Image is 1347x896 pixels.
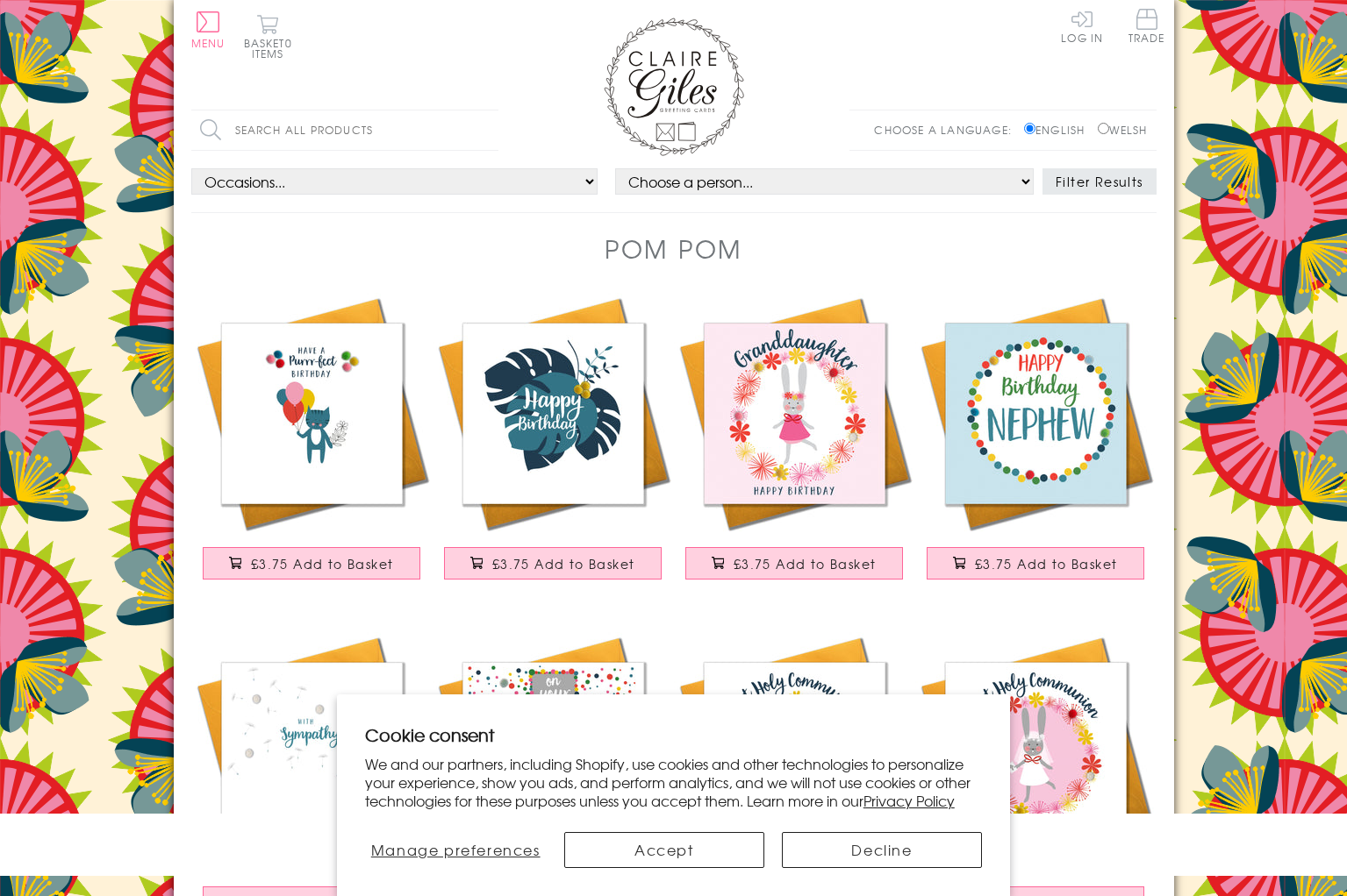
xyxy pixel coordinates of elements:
[1098,123,1109,134] input: Welsh
[191,110,498,150] input: Search all products
[1024,123,1035,134] input: English
[444,547,662,580] button: £3.75 Add to Basket
[492,555,635,572] span: £3.75 Add to Basket
[782,832,982,868] button: Decline
[365,722,983,747] h2: Cookie consent
[252,35,292,61] span: 0 items
[1128,9,1165,46] a: Trade
[433,293,674,597] a: Everyday Card, Trapical Leaves, Happy Birthday , Embellished with pompoms £3.75 Add to Basket
[674,632,915,873] img: First Holy Communion Card, Blue Flowers, Embellished with pompoms
[915,293,1157,534] img: Birthday Card, Dotty Circle, Happy Birthday, Nephew, Embellished with pompoms
[604,18,744,156] img: Claire Giles Greetings Cards
[874,122,1021,138] p: Choose a language:
[433,632,674,873] img: Christening Baptism Card, Cross and Dove, with love, Embellished with pompoms
[1098,122,1148,138] label: Welsh
[191,632,433,873] img: Sympathy Card, Sorry, Thinking of you, Embellished with pompoms
[191,293,433,534] img: Everyday Card, Cat with Balloons, Purrr-fect Birthday, Embellished with pompoms
[481,110,498,150] input: Search
[1061,9,1103,43] a: Log In
[251,555,394,572] span: £3.75 Add to Basket
[685,547,903,580] button: £3.75 Add to Basket
[674,293,915,534] img: Birthday Card, Flowers, Granddaughter, Happy Birthday, Embellished with pompoms
[203,547,420,580] button: £3.75 Add to Basket
[191,293,433,597] a: Everyday Card, Cat with Balloons, Purrr-fect Birthday, Embellished with pompoms £3.75 Add to Basket
[1042,168,1157,195] button: Filter Results
[915,293,1157,597] a: Birthday Card, Dotty Circle, Happy Birthday, Nephew, Embellished with pompoms £3.75 Add to Basket
[605,231,742,267] h1: Pom Pom
[927,547,1144,580] button: £3.75 Add to Basket
[191,35,226,51] span: Menu
[365,832,547,868] button: Manage preferences
[371,839,541,860] span: Manage preferences
[734,555,877,572] span: £3.75 Add to Basket
[1128,9,1165,43] span: Trade
[674,293,915,597] a: Birthday Card, Flowers, Granddaughter, Happy Birthday, Embellished with pompoms £3.75 Add to Basket
[1024,122,1093,138] label: English
[975,555,1118,572] span: £3.75 Add to Basket
[564,832,764,868] button: Accept
[863,790,955,811] a: Privacy Policy
[433,293,674,534] img: Everyday Card, Trapical Leaves, Happy Birthday , Embellished with pompoms
[915,632,1157,873] img: First Holy Communion Card, Pink Flowers, Embellished with pompoms
[365,755,983,809] p: We and our partners, including Shopify, use cookies and other technologies to personalize your ex...
[191,11,226,48] button: Menu
[244,14,292,59] button: Basket0 items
